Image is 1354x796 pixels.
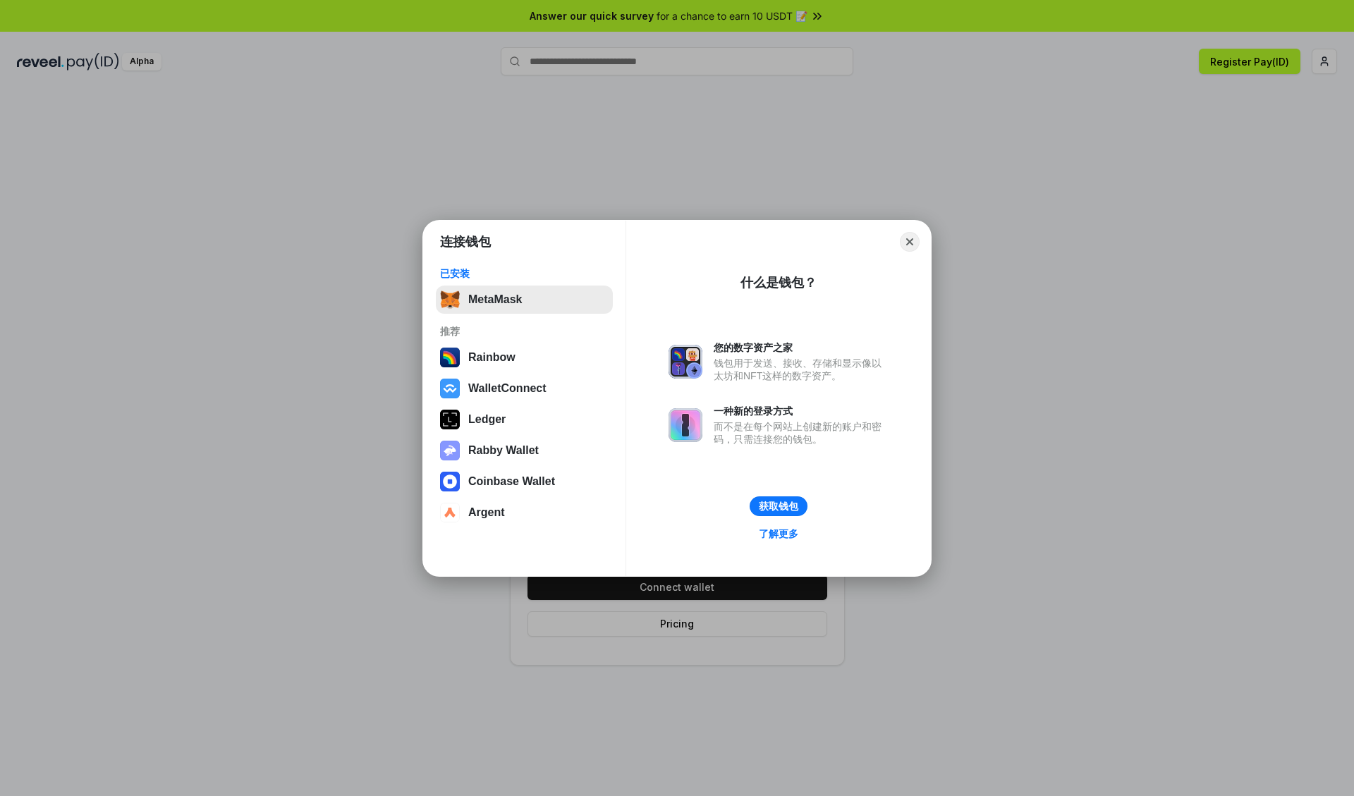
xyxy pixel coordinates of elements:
[468,444,539,457] div: Rabby Wallet
[750,525,807,543] a: 了解更多
[440,441,460,460] img: svg+xml,%3Csvg%20xmlns%3D%22http%3A%2F%2Fwww.w3.org%2F2000%2Fsvg%22%20fill%3D%22none%22%20viewBox...
[714,420,889,446] div: 而不是在每个网站上创建新的账户和密码，只需连接您的钱包。
[440,267,609,280] div: 已安装
[440,290,460,310] img: svg+xml,%3Csvg%20fill%3D%22none%22%20height%3D%2233%22%20viewBox%3D%220%200%2035%2033%22%20width%...
[900,232,920,252] button: Close
[436,374,613,403] button: WalletConnect
[759,500,798,513] div: 获取钱包
[468,382,547,395] div: WalletConnect
[750,496,807,516] button: 获取钱包
[440,379,460,398] img: svg+xml,%3Csvg%20width%3D%2228%22%20height%3D%2228%22%20viewBox%3D%220%200%2028%2028%22%20fill%3D...
[468,506,505,519] div: Argent
[468,475,555,488] div: Coinbase Wallet
[436,436,613,465] button: Rabby Wallet
[440,348,460,367] img: svg+xml,%3Csvg%20width%3D%22120%22%20height%3D%22120%22%20viewBox%3D%220%200%20120%20120%22%20fil...
[436,467,613,496] button: Coinbase Wallet
[440,233,491,250] h1: 连接钱包
[714,341,889,354] div: 您的数字资产之家
[714,357,889,382] div: 钱包用于发送、接收、存储和显示像以太坊和NFT这样的数字资产。
[468,351,516,364] div: Rainbow
[440,410,460,429] img: svg+xml,%3Csvg%20xmlns%3D%22http%3A%2F%2Fwww.w3.org%2F2000%2Fsvg%22%20width%3D%2228%22%20height%3...
[440,325,609,338] div: 推荐
[436,498,613,527] button: Argent
[468,413,506,426] div: Ledger
[714,405,889,417] div: 一种新的登录方式
[669,345,702,379] img: svg+xml,%3Csvg%20xmlns%3D%22http%3A%2F%2Fwww.w3.org%2F2000%2Fsvg%22%20fill%3D%22none%22%20viewBox...
[468,293,522,306] div: MetaMask
[436,286,613,314] button: MetaMask
[669,408,702,442] img: svg+xml,%3Csvg%20xmlns%3D%22http%3A%2F%2Fwww.w3.org%2F2000%2Fsvg%22%20fill%3D%22none%22%20viewBox...
[440,472,460,491] img: svg+xml,%3Csvg%20width%3D%2228%22%20height%3D%2228%22%20viewBox%3D%220%200%2028%2028%22%20fill%3D...
[436,405,613,434] button: Ledger
[436,343,613,372] button: Rainbow
[440,503,460,522] img: svg+xml,%3Csvg%20width%3D%2228%22%20height%3D%2228%22%20viewBox%3D%220%200%2028%2028%22%20fill%3D...
[759,527,798,540] div: 了解更多
[740,274,817,291] div: 什么是钱包？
